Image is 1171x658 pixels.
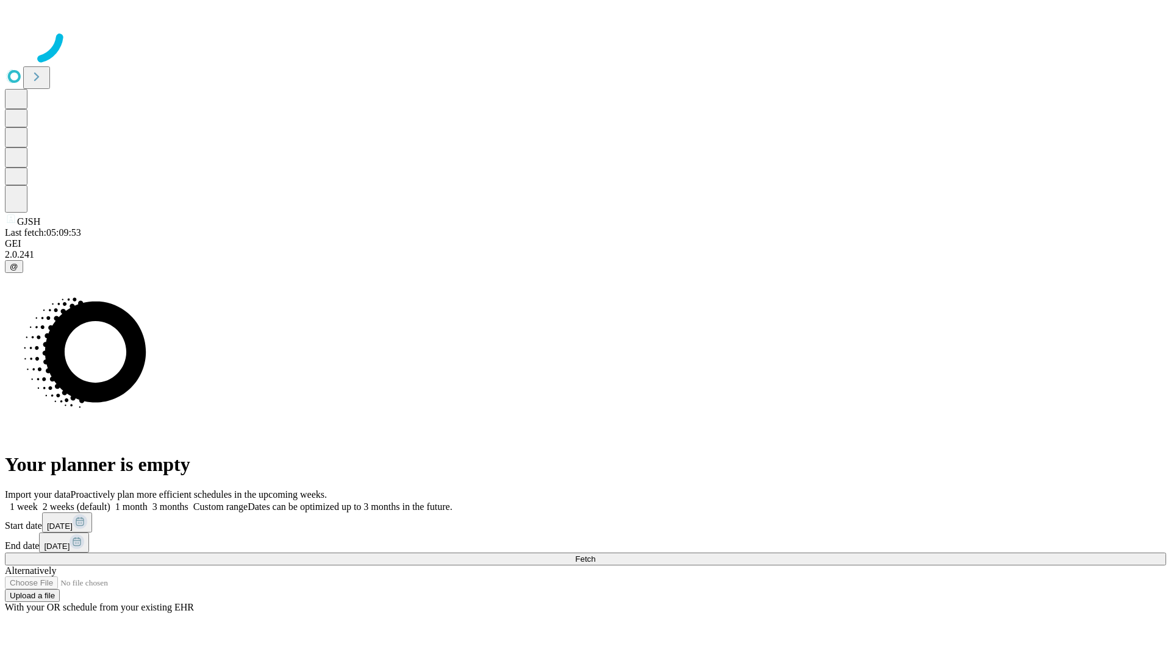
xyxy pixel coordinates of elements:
[43,501,110,512] span: 2 weeks (default)
[248,501,452,512] span: Dates can be optimized up to 3 months in the future.
[10,501,38,512] span: 1 week
[5,512,1166,532] div: Start date
[115,501,148,512] span: 1 month
[152,501,188,512] span: 3 months
[5,238,1166,249] div: GEI
[193,501,248,512] span: Custom range
[47,522,73,531] span: [DATE]
[5,532,1166,553] div: End date
[5,589,60,602] button: Upload a file
[5,602,194,612] span: With your OR schedule from your existing EHR
[39,532,89,553] button: [DATE]
[5,489,71,500] span: Import your data
[5,249,1166,260] div: 2.0.241
[5,565,56,576] span: Alternatively
[17,216,40,227] span: GJSH
[42,512,92,532] button: [DATE]
[5,553,1166,565] button: Fetch
[575,554,595,564] span: Fetch
[5,453,1166,476] h1: Your planner is empty
[10,262,18,271] span: @
[44,542,70,551] span: [DATE]
[5,260,23,273] button: @
[5,227,81,238] span: Last fetch: 05:09:53
[71,489,327,500] span: Proactively plan more efficient schedules in the upcoming weeks.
